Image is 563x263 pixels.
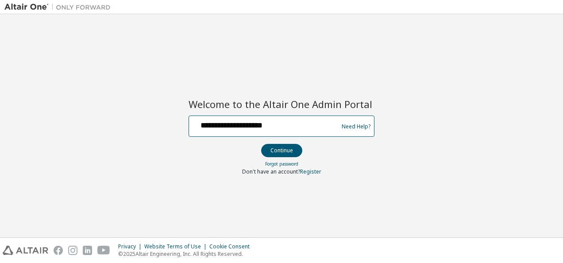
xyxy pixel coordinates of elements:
[144,243,209,250] div: Website Terms of Use
[300,168,321,175] a: Register
[265,161,298,167] a: Forgot password
[261,144,302,157] button: Continue
[342,126,370,127] a: Need Help?
[83,246,92,255] img: linkedin.svg
[54,246,63,255] img: facebook.svg
[189,98,374,110] h2: Welcome to the Altair One Admin Portal
[4,3,115,12] img: Altair One
[242,168,300,175] span: Don't have an account?
[68,246,77,255] img: instagram.svg
[3,246,48,255] img: altair_logo.svg
[118,250,255,258] p: © 2025 Altair Engineering, Inc. All Rights Reserved.
[209,243,255,250] div: Cookie Consent
[97,246,110,255] img: youtube.svg
[118,243,144,250] div: Privacy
